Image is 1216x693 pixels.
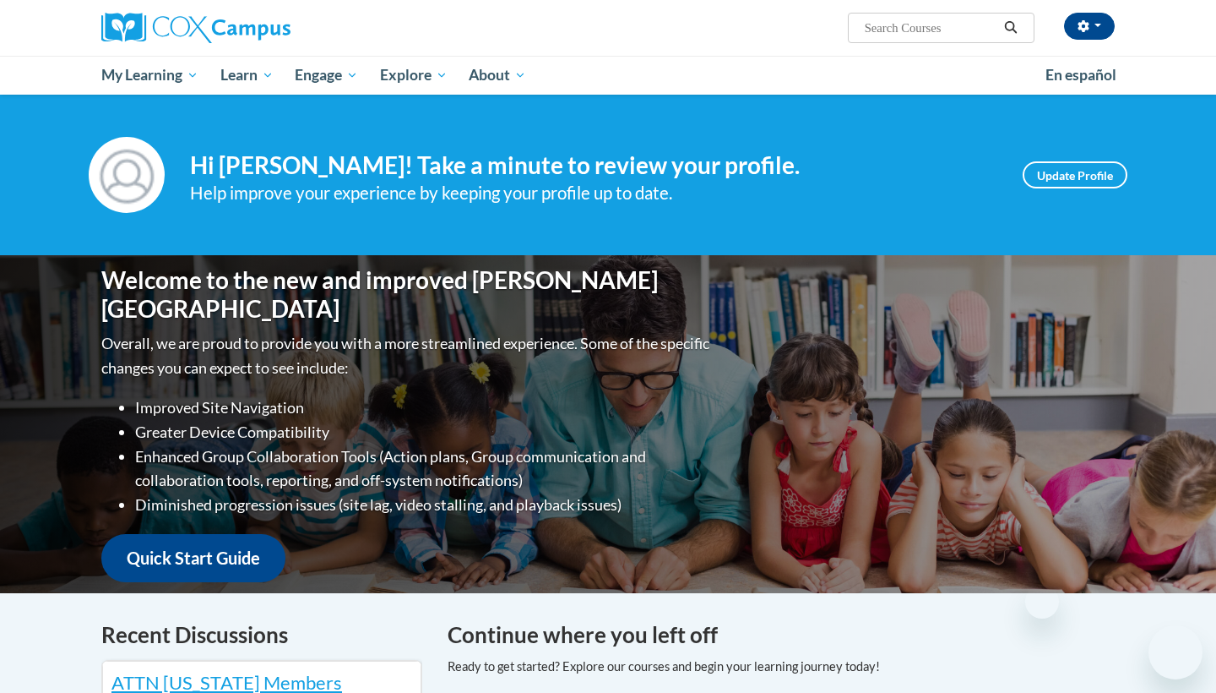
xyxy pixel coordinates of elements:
span: My Learning [101,65,198,85]
span: About [469,65,526,85]
img: Cox Campus [101,13,290,43]
a: Learn [209,56,285,95]
li: Enhanced Group Collaboration Tools (Action plans, Group communication and collaboration tools, re... [135,445,714,494]
a: My Learning [90,56,209,95]
h1: Welcome to the new and improved [PERSON_NAME][GEOGRAPHIC_DATA] [101,266,714,323]
a: Cox Campus [101,13,422,43]
a: En español [1034,57,1127,93]
span: Explore [380,65,448,85]
button: Account Settings [1064,13,1115,40]
h4: Recent Discussions [101,619,422,652]
a: Quick Start Guide [101,534,285,582]
span: Engage [295,65,358,85]
a: Update Profile [1023,161,1127,188]
button: Search [998,18,1023,38]
img: Profile Image [89,137,165,213]
li: Diminished progression issues (site lag, video stalling, and playback issues) [135,493,714,517]
h4: Hi [PERSON_NAME]! Take a minute to review your profile. [190,151,997,180]
iframe: Close message [1025,585,1059,619]
li: Greater Device Compatibility [135,420,714,445]
h4: Continue where you left off [448,619,1115,652]
div: Help improve your experience by keeping your profile up to date. [190,179,997,207]
span: Learn [220,65,274,85]
li: Improved Site Navigation [135,396,714,420]
a: Explore [369,56,459,95]
p: Overall, we are proud to provide you with a more streamlined experience. Some of the specific cha... [101,331,714,380]
a: About [459,56,538,95]
span: En español [1045,66,1116,84]
iframe: Button to launch messaging window [1148,625,1202,679]
a: Engage [284,56,369,95]
div: Main menu [76,56,1140,95]
input: Search Courses [863,18,998,38]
